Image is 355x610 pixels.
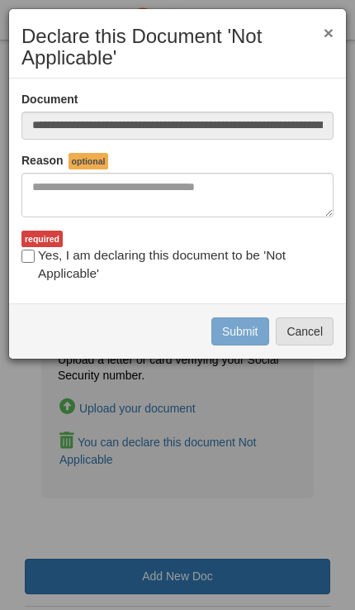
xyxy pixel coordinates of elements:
label: Yes, I am declaring this document to be 'Not Applicable' [21,246,334,283]
span: optional [69,153,109,169]
label: Reason [21,152,64,169]
button: × [324,24,334,41]
textarea: Reasons Why [21,173,334,217]
div: required [21,231,63,247]
input: Doc Name [21,112,334,140]
button: Cancel [276,317,334,346]
button: Submit [211,317,269,346]
label: Document [21,91,78,107]
h2: Declare this Document 'Not Applicable' [21,26,334,69]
